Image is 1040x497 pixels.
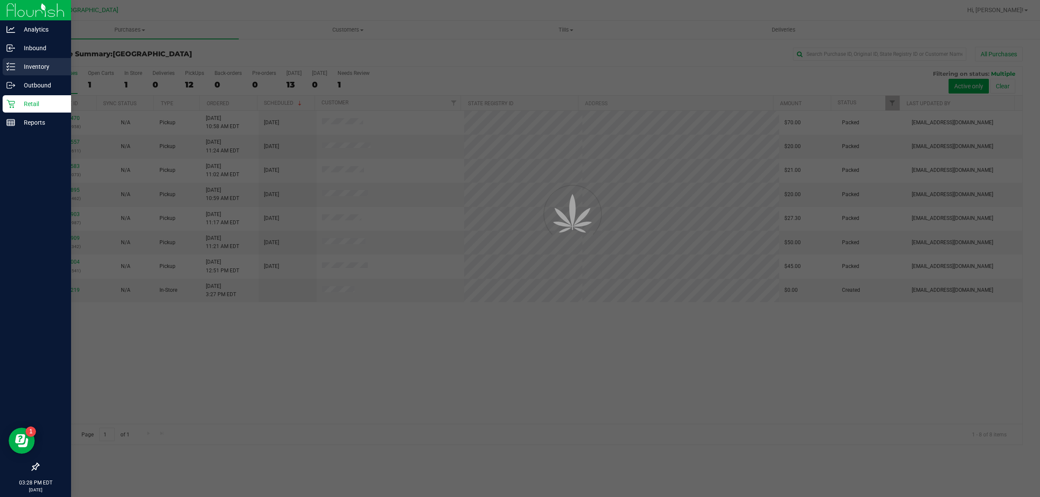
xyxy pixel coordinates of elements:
[15,80,67,90] p: Outbound
[15,61,67,72] p: Inventory
[6,81,15,90] inline-svg: Outbound
[15,43,67,53] p: Inbound
[15,99,67,109] p: Retail
[6,44,15,52] inline-svg: Inbound
[9,428,35,454] iframe: Resource center
[4,479,67,487] p: 03:28 PM EDT
[6,100,15,108] inline-svg: Retail
[6,118,15,127] inline-svg: Reports
[15,24,67,35] p: Analytics
[6,62,15,71] inline-svg: Inventory
[26,426,36,437] iframe: Resource center unread badge
[4,487,67,493] p: [DATE]
[6,25,15,34] inline-svg: Analytics
[15,117,67,128] p: Reports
